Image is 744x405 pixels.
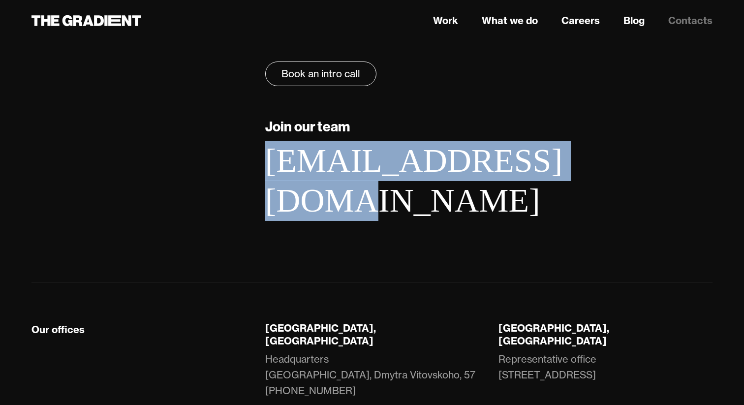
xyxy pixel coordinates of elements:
div: Representative office [498,351,596,367]
a: Book an intro call [265,62,376,86]
a: [PHONE_NUMBER] [265,383,356,399]
strong: Join our team [265,118,350,135]
a: [STREET_ADDRESS] [498,367,713,383]
a: Work [433,13,458,28]
div: [GEOGRAPHIC_DATA], [GEOGRAPHIC_DATA] [265,322,479,347]
a: [EMAIL_ADDRESS][DOMAIN_NAME] [265,142,562,219]
a: Contacts [668,13,713,28]
a: [GEOGRAPHIC_DATA], Dmytra Vitovskoho, 57 [265,367,479,383]
a: What we do [482,13,538,28]
div: Headquarters [265,351,329,367]
strong: [GEOGRAPHIC_DATA], [GEOGRAPHIC_DATA] [498,322,609,347]
div: Our offices [31,323,85,336]
a: Careers [561,13,600,28]
a: Blog [623,13,645,28]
